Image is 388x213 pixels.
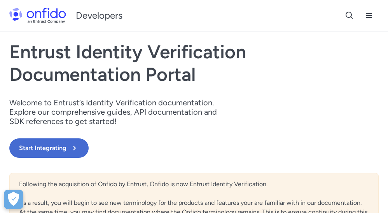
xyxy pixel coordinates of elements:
[9,98,227,126] p: Welcome to Entrust’s Identity Verification documentation. Explore our comprehensive guides, API d...
[364,11,374,20] svg: Open navigation menu button
[340,6,359,25] button: Open search button
[359,6,379,25] button: Open navigation menu button
[76,9,122,22] h1: Developers
[9,138,89,158] button: Start Integrating
[9,8,66,23] img: Onfido Logo
[9,138,268,158] a: Start Integrating
[9,41,268,86] h1: Entrust Identity Verification Documentation Portal
[345,11,354,20] svg: Open search button
[4,190,23,209] button: Open Preferences
[4,190,23,209] div: Cookie Preferences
